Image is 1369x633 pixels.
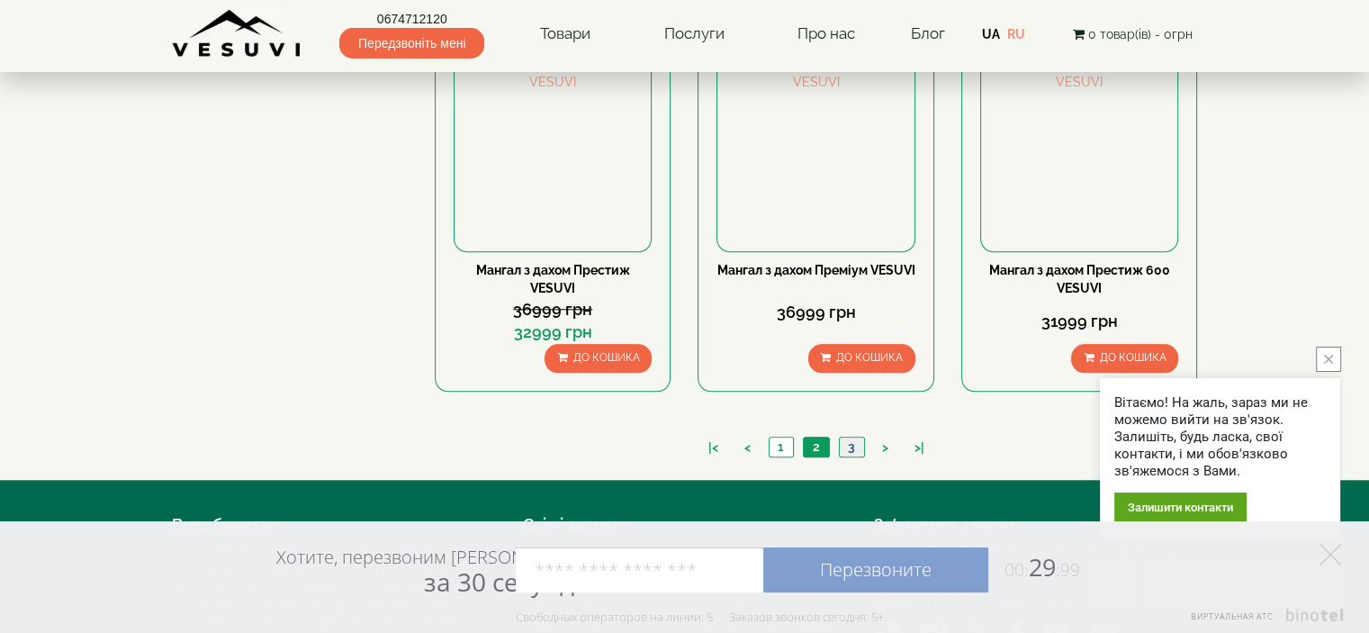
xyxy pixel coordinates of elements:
[454,321,652,344] div: 32999 грн
[763,547,988,592] a: Перезвоните
[989,263,1170,295] a: Мангал з дахом Престиж 600 VESUVI
[339,10,484,28] a: 0674712120
[735,439,760,457] a: <
[172,9,302,59] img: Завод VESUVI
[716,301,914,324] div: 36999 грн
[1114,394,1326,480] div: Вітаємо! На жаль, зараз ми не можемо вийти на зв'язок. Залишіть, будь ласка, свої контакти, і ми ...
[1004,558,1029,582] span: 00:
[1114,493,1247,522] div: Залишити контакти
[769,438,793,457] a: 1
[1071,344,1178,372] button: До кошика
[981,55,1177,251] img: Мангал з дахом Престиж 600 VESUVI
[982,27,1000,41] a: UA
[545,344,652,372] button: До кошика
[516,610,884,624] div: Свободных операторов на линии: 5 Заказов звонков сегодня: 5+
[717,263,915,277] a: Мангал з дахом Преміум VESUVI
[779,14,873,55] a: Про нас
[874,516,1198,534] h4: Зв’язатися з нами
[839,438,864,457] a: 3
[813,439,820,454] span: 2
[1056,558,1080,582] span: :99
[645,14,742,55] a: Послуги
[1007,27,1025,41] a: RU
[522,14,608,55] a: Товари
[424,565,585,599] span: за 30 секунд?
[980,310,1178,333] div: 31999 грн
[276,546,585,596] div: Хотите, перезвоним [PERSON_NAME]
[523,516,847,534] h4: Свіжі записи
[910,24,944,42] a: Блог
[172,516,496,534] h4: Виробництво
[1067,24,1197,44] button: 0 товар(ів) - 0грн
[836,351,903,364] span: До кошика
[476,263,630,295] a: Мангал з дахом Престиж VESUVI
[1191,610,1274,622] span: Виртуальная АТС
[572,351,639,364] span: До кошика
[873,439,897,457] a: >
[905,439,933,457] a: >|
[699,439,727,457] a: |<
[454,298,652,321] div: 36999 грн
[455,55,651,251] img: Мангал з дахом Престиж VESUVI
[1180,609,1346,633] a: Виртуальная АТС
[808,344,915,372] button: До кошика
[1316,347,1341,372] button: close button
[717,55,914,251] img: Мангал з дахом Преміум VESUVI
[988,550,1080,583] span: 29
[339,28,484,59] span: Передзвоніть мені
[1087,27,1192,41] span: 0 товар(ів) - 0грн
